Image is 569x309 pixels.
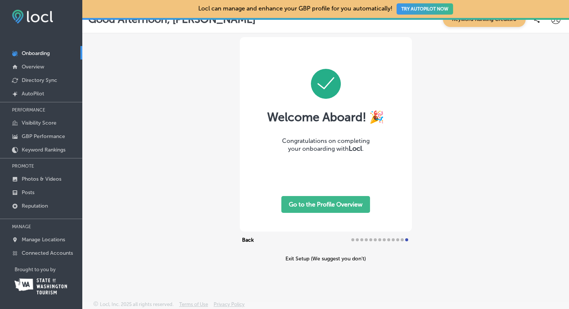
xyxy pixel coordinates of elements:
[15,267,82,272] p: Brought to you by
[22,77,57,83] p: Directory Sync
[251,110,401,124] div: Welcome Aboard! 🎉
[240,256,412,262] div: Exit Setup (We suggest you don’t)
[397,3,453,15] button: TRY AUTOPILOT NOW
[22,91,44,97] p: AutoPilot
[22,50,50,56] p: Onboarding
[22,203,48,209] p: Reputation
[22,120,56,126] p: Visibility Score
[15,278,67,294] img: Washington Tourism
[22,64,44,70] p: Overview
[240,235,256,244] button: Back
[349,144,362,153] span: Locl
[22,189,34,196] p: Posts
[22,176,61,182] p: Photos & Videos
[12,10,53,24] img: fda3e92497d09a02dc62c9cd864e3231.png
[281,196,370,213] button: Go to the Profile Overview
[22,147,65,153] p: Keyword Rankings
[251,137,401,153] div: Congratulations on completing your onboarding with .
[22,250,73,256] p: Connected Accounts
[100,302,174,307] p: Locl, Inc. 2025 all rights reserved.
[22,236,65,243] p: Manage Locations
[22,133,65,140] p: GBP Performance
